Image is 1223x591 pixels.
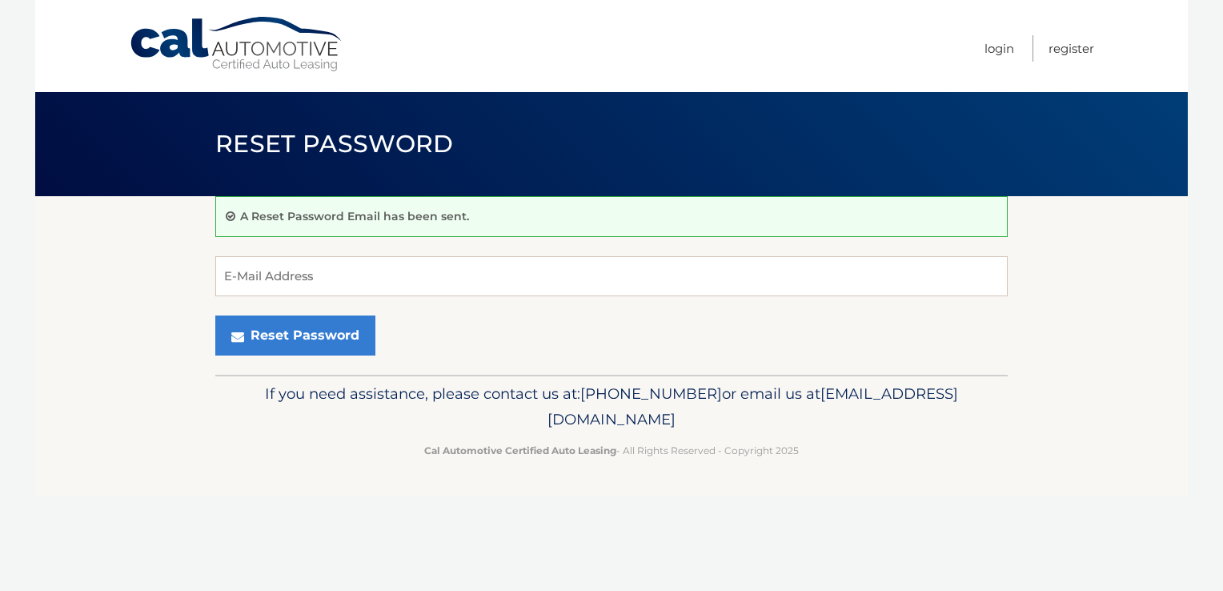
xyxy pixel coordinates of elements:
[129,16,345,73] a: Cal Automotive
[215,316,375,356] button: Reset Password
[547,384,958,428] span: [EMAIL_ADDRESS][DOMAIN_NAME]
[240,209,469,223] p: A Reset Password Email has been sent.
[984,35,1014,62] a: Login
[580,384,722,403] span: [PHONE_NUMBER]
[215,129,453,159] span: Reset Password
[424,444,616,456] strong: Cal Automotive Certified Auto Leasing
[215,256,1008,296] input: E-Mail Address
[226,442,997,459] p: - All Rights Reserved - Copyright 2025
[1049,35,1094,62] a: Register
[226,381,997,432] p: If you need assistance, please contact us at: or email us at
